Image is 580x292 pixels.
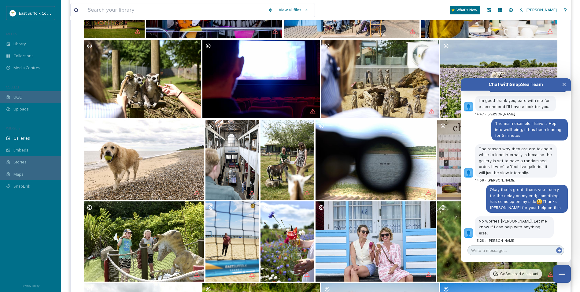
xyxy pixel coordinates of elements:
a: Privacy Policy [22,282,39,289]
span: COLLECT [6,85,19,89]
button: Close Chat [557,78,571,91]
a: Opens media popup. Media description: Explore the landscape at Dunwich Forest 🌲🌳🌲🌳. [436,200,558,282]
span: [PERSON_NAME] [526,7,557,13]
input: Search your library [85,3,265,17]
span: MEDIA [6,32,17,36]
span: Okay that's great, thank you - sorry for the delay on my end; something has come up on my side Th... [490,187,561,210]
img: e44e743d094d5bb62f218781a74dc4d0 [464,228,474,238]
span: UGC [13,94,22,100]
span: I'm good thank you, bare with me for a second and I'll have a look for you. [479,98,551,109]
span: Stories [13,159,27,165]
div: 14:47 [PERSON_NAME] [475,112,519,116]
button: Close Chat [553,265,571,283]
span: The main example I have is Hop into wellbeing, it has been loading for 5 minutes [495,121,563,138]
a: Opens media popup. Media description: Ufford Golf is frighteningly fun for all! 🦖. [83,200,205,282]
a: Opens media popup. Media description: Baaaaaah! 🐐. [260,119,315,200]
a: Opens media popup. Media description: Up close and personal at Africa Alive! 🦒🦓🦁. [83,39,202,119]
span: SnapLink [13,183,30,189]
span: Library [13,41,26,47]
span: Collections [13,53,34,59]
span: • [485,112,486,116]
span: WIDGETS [6,126,20,130]
a: [PERSON_NAME] [516,4,560,16]
a: What's New [450,6,480,14]
img: e44e743d094d5bb62f218781a74dc4d0 [464,168,474,178]
span: East Suffolk Council [19,10,55,16]
a: Opens media popup. Media description: Bright Colours from Southwold Flower Co. 🌷🌻🌺. [260,200,315,282]
a: Opens media popup. Media description: Beautiful beach walks 🥎🐕. [83,119,205,200]
span: No worries [PERSON_NAME]! Let me know if I can help with anything else! [479,219,548,235]
div: 15:28 [PERSON_NAME] [475,239,519,243]
a: Opens media popup. Media description: Through the Lens at RSPB Minsmere! 🪶. [315,119,436,200]
img: e44e743d094d5bb62f218781a74dc4d0 [464,102,474,111]
a: GoSquared Assistant [489,269,542,279]
span: Galleries [13,135,30,141]
a: Opens media popup. Media description: Nothing beats an ice cream on Southwold Beach! 🏖️🍦. [315,200,436,282]
div: Chat with SnapSea Team [472,81,560,88]
span: Uploads [13,106,29,112]
a: Opens media popup. Media description: Peer through time at The Long Shop Museum in Leiston! 🚂. [205,119,260,200]
span: • [485,178,486,182]
span: The reason why they are are taking a while to load internally is because the gallery is set to ha... [479,146,553,175]
a: View all files [276,4,312,16]
a: Opens media popup. Media description: Our best friends! 🐶. [439,39,558,119]
span: Embeds [13,147,28,153]
a: Opens media popup. Media description: Try Tosier Chocolate tasting bar! handcrafted in the store!... [436,119,558,200]
span: • [485,239,486,243]
span: Media Centres [13,65,40,71]
a: Opens media popup. Media description: The greatest new releases seen at East Coast Cinema! . [202,39,321,119]
span: Privacy Policy [22,284,39,288]
span: Maps [13,171,24,177]
div: 14:56 [PERSON_NAME] [475,178,519,182]
img: ESC%20Logo.png [10,10,16,16]
a: Opens media popup. Media description: Lowestoft Beach is packed with activities! 🏖️🏐. [205,200,260,282]
a: Opens media popup. Media description: The more the merrier!. [321,39,440,119]
img: :D [536,199,542,205]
